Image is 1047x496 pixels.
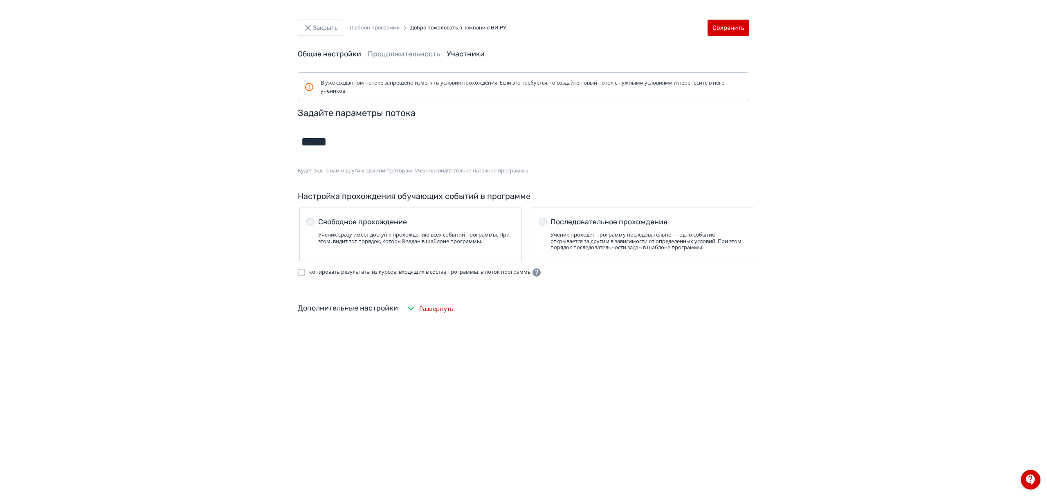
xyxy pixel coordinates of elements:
[550,217,747,227] div: Последовательное прохождение
[404,300,455,317] button: Развернуть
[298,303,398,314] div: Дополнительные настройки
[298,49,361,58] a: Общие настройки
[410,24,506,32] span: Добро пожаловать в компанию ВИ.РУ
[368,49,440,58] a: Продолжительность
[298,191,749,201] h2: Настройка прохождения обучающих событий в программе
[419,304,454,313] span: Развернуть
[298,108,749,118] h1: Задайте параметры потока
[318,232,515,244] div: Ученик сразу имеет доступ к прохождению всех событий программы. При этом, видит тот порядок, кото...
[708,20,749,36] button: Сохранить
[298,167,528,174] span: Будет видно вам и другим администраторам. Ученики видят только название программы
[309,268,541,277] span: копировать результаты из курсов, входящих в состав программы, в поток программы
[350,24,400,32] div: Шаблон программы
[447,49,485,58] a: Участники
[298,20,343,36] button: Закрыть
[304,79,730,95] div: В уже созданном потоке запрещено изменять условия прохождения. Если это требуется, то создайте но...
[318,217,515,227] div: Свободное прохождение
[550,232,747,251] div: Ученик проходит программу последовательно — одно событие открывается за другим в зависимости от о...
